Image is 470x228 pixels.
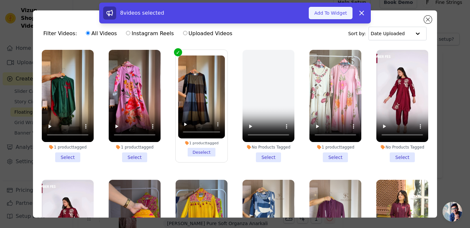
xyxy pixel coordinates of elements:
div: No Products Tagged [243,145,294,150]
span: 8 videos selected [120,10,164,16]
label: Instagram Reels [126,29,174,38]
div: Filter Videos: [43,26,236,41]
div: Sort by: [348,27,427,40]
label: Uploaded Videos [183,29,233,38]
button: Add To Widget [309,7,352,19]
div: 1 product tagged [42,145,94,150]
div: 1 product tagged [178,141,225,145]
label: All Videos [86,29,117,38]
div: 1 product tagged [109,145,161,150]
div: Open chat [443,202,462,221]
div: No Products Tagged [376,145,428,150]
div: 1 product tagged [309,145,361,150]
